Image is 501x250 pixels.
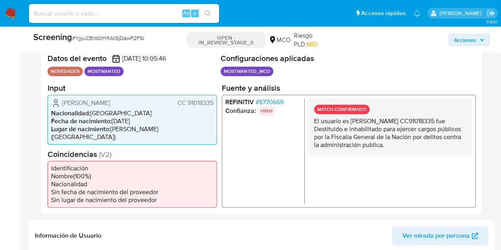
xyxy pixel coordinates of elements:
[402,226,470,245] span: Ver mirada por persona
[29,8,219,19] input: Buscar usuario o caso...
[392,226,488,245] button: Ver mirada por persona
[183,10,189,17] span: Alt
[35,232,101,240] h1: Información de Usuario
[200,8,216,19] button: search-icon
[448,34,490,46] button: Acciones
[194,10,196,17] span: s
[487,9,495,17] a: Salir
[33,31,72,43] b: Screening
[454,34,476,46] span: Acciones
[72,34,144,42] span: # YjyuCBilb0H1MoSjDawP2FSl
[294,31,337,48] span: Riesgo PLD:
[413,10,420,17] a: Notificaciones
[269,36,291,44] div: MCO
[439,10,484,17] p: marcela.perdomo@mercadolibre.com.co
[307,40,318,49] span: MID
[187,32,265,48] p: OPEN - IN_REVIEW_STAGE_II
[486,19,497,25] span: 3.160.1
[361,9,406,17] span: Accesos rápidos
